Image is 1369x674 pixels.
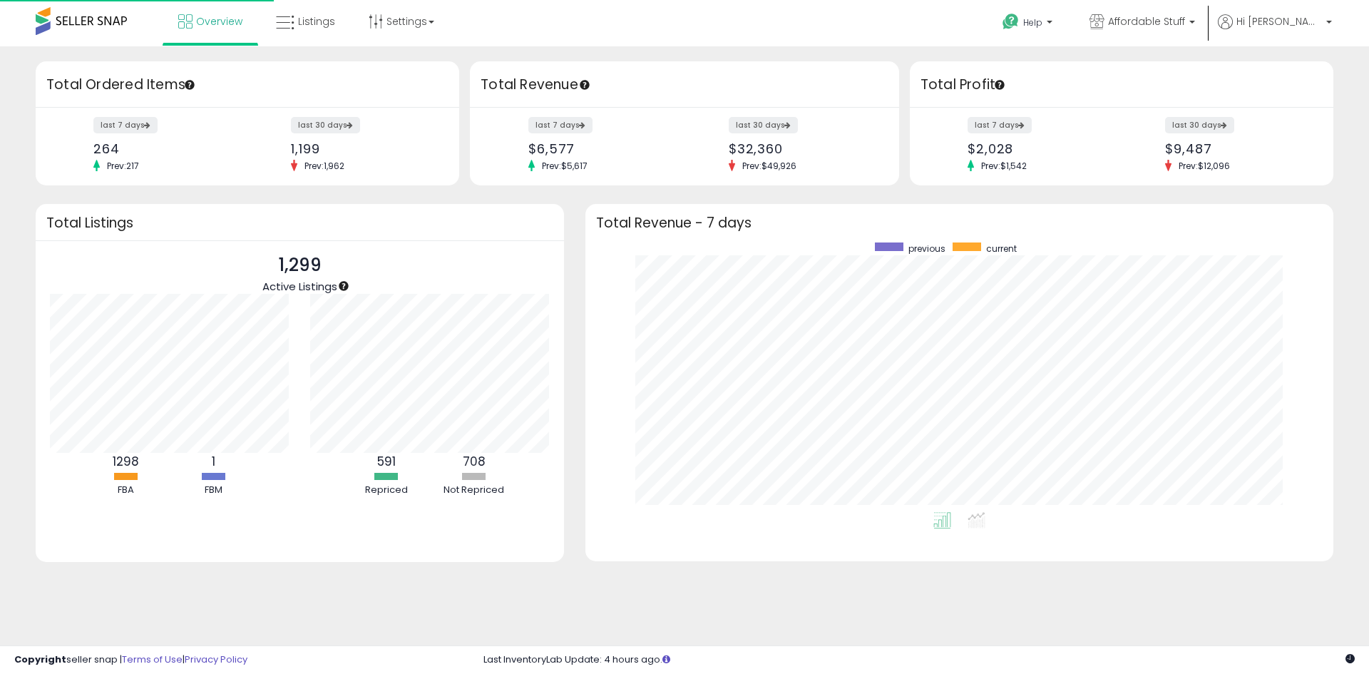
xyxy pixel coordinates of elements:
b: 1 [212,453,215,470]
div: FBM [170,484,256,497]
span: Prev: $5,617 [535,160,595,172]
h3: Total Revenue - 7 days [596,218,1323,228]
span: Active Listings [262,279,337,294]
span: Hi [PERSON_NAME] [1236,14,1322,29]
a: Help [991,2,1067,46]
div: Not Repriced [431,484,517,497]
div: FBA [83,484,168,497]
b: 708 [463,453,486,470]
div: $2,028 [968,141,1111,156]
span: Affordable Stuff [1108,14,1185,29]
span: Listings [298,14,335,29]
div: 1,199 [291,141,434,156]
label: last 30 days [1165,117,1234,133]
b: 1298 [113,453,139,470]
a: Hi [PERSON_NAME] [1218,14,1332,46]
label: last 30 days [291,117,360,133]
span: Prev: 217 [100,160,146,172]
div: $6,577 [528,141,674,156]
p: 1,299 [262,252,337,279]
span: previous [908,242,945,255]
h3: Total Ordered Items [46,75,448,95]
i: Get Help [1002,13,1020,31]
div: Tooltip anchor [578,78,591,91]
span: Prev: 1,962 [297,160,352,172]
span: Prev: $49,926 [735,160,804,172]
div: 264 [93,141,237,156]
label: last 7 days [968,117,1032,133]
span: Overview [196,14,242,29]
div: Tooltip anchor [337,280,350,292]
div: Tooltip anchor [183,78,196,91]
h3: Total Profit [921,75,1323,95]
h3: Total Listings [46,218,553,228]
span: Prev: $1,542 [974,160,1034,172]
b: 591 [377,453,396,470]
span: Prev: $12,096 [1171,160,1237,172]
div: Tooltip anchor [993,78,1006,91]
label: last 30 days [729,117,798,133]
label: last 7 days [528,117,593,133]
span: Help [1023,16,1042,29]
div: $9,487 [1165,141,1308,156]
div: Repriced [344,484,429,497]
label: last 7 days [93,117,158,133]
div: $32,360 [729,141,874,156]
h3: Total Revenue [481,75,888,95]
span: current [986,242,1017,255]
